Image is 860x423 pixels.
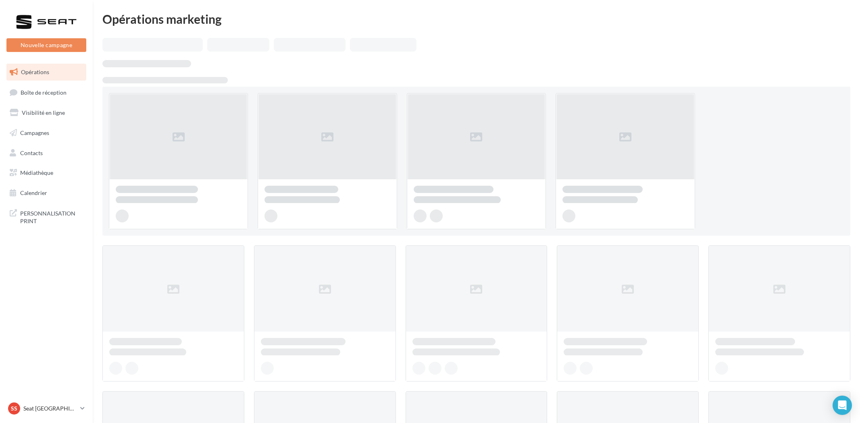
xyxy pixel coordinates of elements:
[6,38,86,52] button: Nouvelle campagne
[5,84,88,101] a: Boîte de réception
[5,164,88,181] a: Médiathèque
[5,64,88,81] a: Opérations
[20,189,47,196] span: Calendrier
[833,396,852,415] div: Open Intercom Messenger
[5,205,88,228] a: PERSONNALISATION PRINT
[11,404,17,413] span: SS
[23,404,77,413] p: Seat [GEOGRAPHIC_DATA]
[20,208,83,225] span: PERSONNALISATION PRINT
[20,129,49,136] span: Campagnes
[20,169,53,176] span: Médiathèque
[5,145,88,162] a: Contacts
[5,124,88,141] a: Campagnes
[5,104,88,121] a: Visibilité en ligne
[21,89,67,95] span: Boîte de réception
[5,185,88,201] a: Calendrier
[20,149,43,156] span: Contacts
[102,13,850,25] div: Opérations marketing
[6,401,86,416] a: SS Seat [GEOGRAPHIC_DATA]
[21,68,49,75] span: Opérations
[22,109,65,116] span: Visibilité en ligne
